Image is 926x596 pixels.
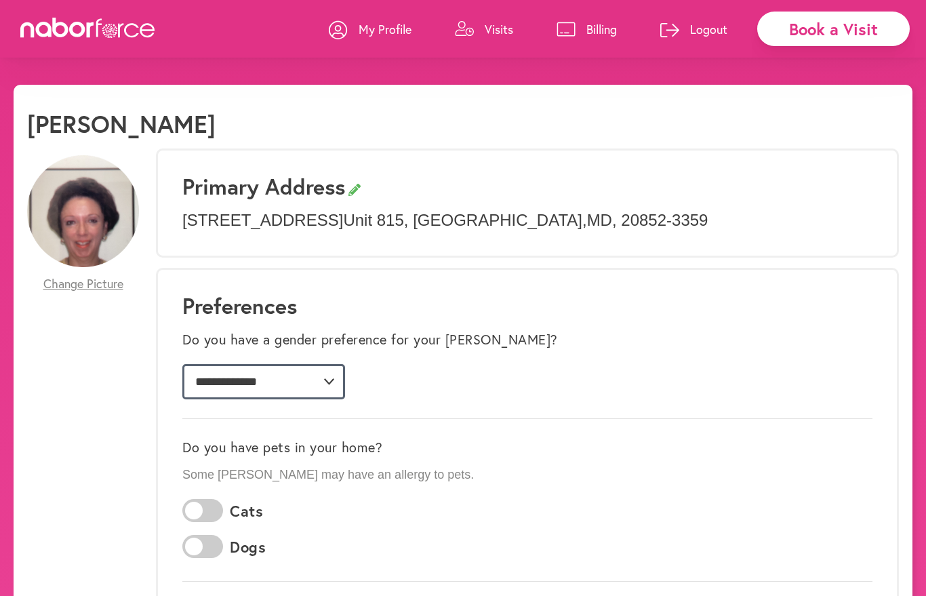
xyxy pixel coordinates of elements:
[182,174,872,199] h3: Primary Address
[359,21,411,37] p: My Profile
[182,468,872,483] p: Some [PERSON_NAME] may have an allergy to pets.
[757,12,910,46] div: Book a Visit
[230,538,266,556] label: Dogs
[182,332,558,348] label: Do you have a gender preference for your [PERSON_NAME]?
[455,9,513,49] a: Visits
[329,9,411,49] a: My Profile
[182,293,872,319] h1: Preferences
[660,9,727,49] a: Logout
[690,21,727,37] p: Logout
[230,502,263,520] label: Cats
[182,439,382,456] label: Do you have pets in your home?
[182,211,872,231] p: [STREET_ADDRESS] Unit 815 , [GEOGRAPHIC_DATA] , MD , 20852-3359
[485,21,513,37] p: Visits
[27,155,139,267] img: JmnnLXnORhmfIvWHz70c
[557,9,617,49] a: Billing
[586,21,617,37] p: Billing
[43,277,123,292] span: Change Picture
[27,109,216,138] h1: [PERSON_NAME]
